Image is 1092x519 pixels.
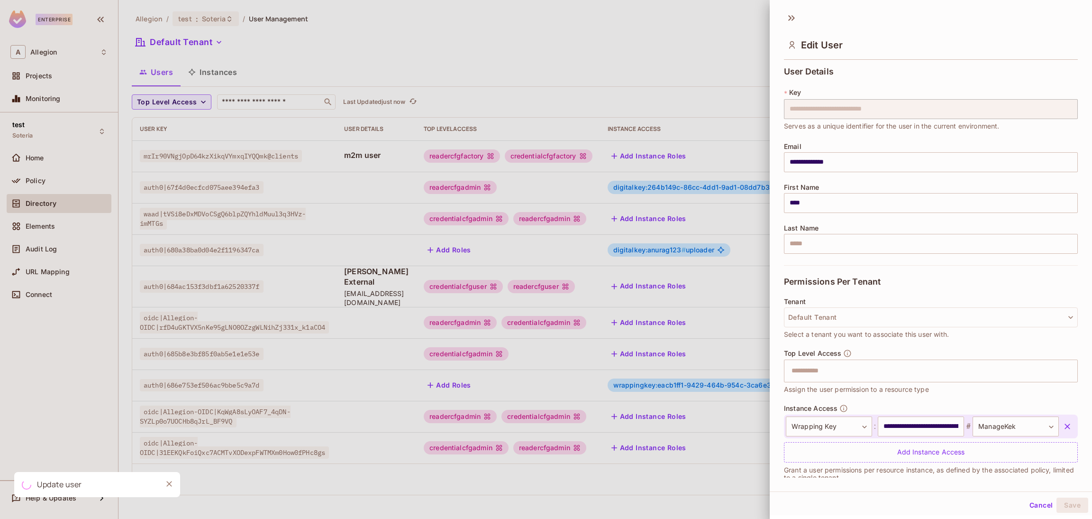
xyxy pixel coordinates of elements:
[786,417,872,436] div: Wrapping Key
[789,89,801,96] span: Key
[784,384,929,395] span: Assign the user permission to a resource type
[784,224,819,232] span: Last Name
[784,67,834,76] span: User Details
[1073,370,1074,371] button: Open
[784,121,1000,131] span: Serves as a unique identifier for the user in the current environment.
[784,329,949,340] span: Select a tenant you want to associate this user with.
[872,421,878,432] span: :
[1056,498,1088,513] button: Save
[964,421,973,432] span: #
[37,479,82,491] div: Update user
[1026,498,1056,513] button: Cancel
[784,277,881,287] span: Permissions Per Tenant
[784,143,801,150] span: Email
[784,405,837,412] span: Instance Access
[973,417,1059,436] div: ManageKek
[784,184,819,191] span: First Name
[784,466,1078,482] p: Grant a user permissions per resource instance, as defined by the associated policy, limited to a...
[784,307,1078,327] button: Default Tenant
[784,442,1078,463] div: Add Instance Access
[162,477,176,491] button: Close
[801,39,843,51] span: Edit User
[784,350,841,357] span: Top Level Access
[784,298,806,306] span: Tenant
